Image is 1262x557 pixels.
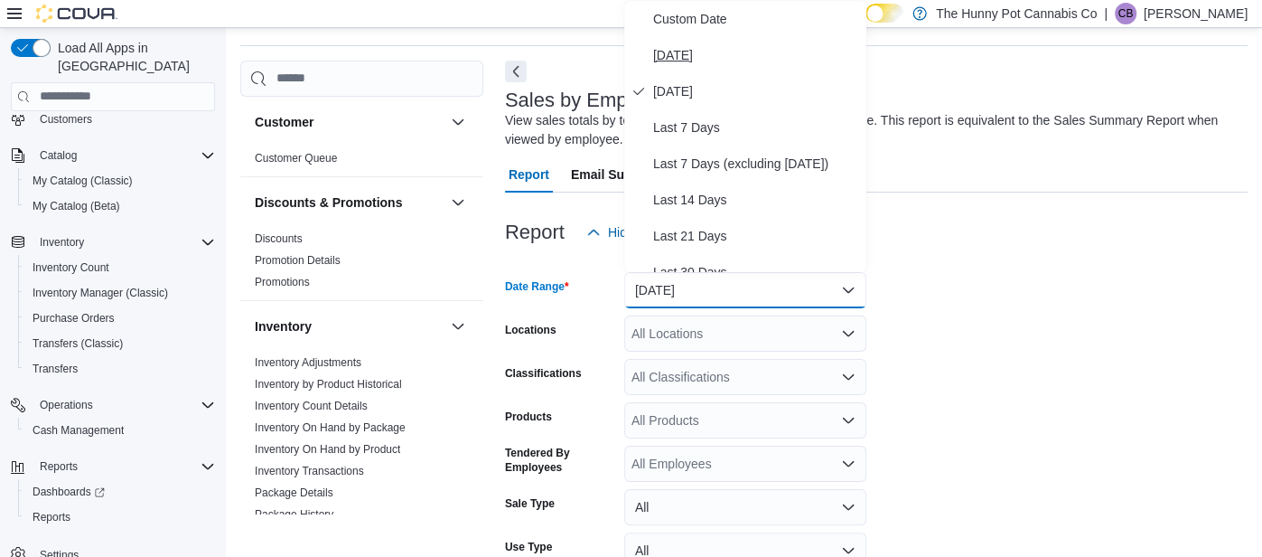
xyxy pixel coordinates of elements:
[1115,3,1136,24] div: Cameron Bennett-Stewart
[255,465,364,477] a: Inventory Transactions
[255,464,364,478] span: Inventory Transactions
[25,481,112,503] a: Dashboards
[624,272,866,308] button: [DATE]
[624,489,866,525] button: All
[33,231,215,253] span: Inventory
[33,199,120,213] span: My Catalog (Beta)
[841,326,855,341] button: Open list of options
[40,459,78,474] span: Reports
[936,3,1097,24] p: The Hunny Pot Cannabis Co
[33,456,85,477] button: Reports
[447,192,469,213] button: Discounts & Promotions
[25,506,215,528] span: Reports
[33,286,168,300] span: Inventory Manager (Classic)
[40,148,77,163] span: Catalog
[33,510,70,524] span: Reports
[841,370,855,384] button: Open list of options
[255,442,400,457] span: Inventory On Hand by Product
[18,479,222,505] a: Dashboards
[1104,3,1108,24] p: |
[255,420,406,435] span: Inventory On Hand by Package
[25,170,215,192] span: My Catalog (Classic)
[33,108,215,130] span: Customers
[255,507,333,522] span: Package History
[505,111,1239,149] div: View sales totals by tendered employee for a specified date range. This report is equivalent to t...
[33,456,215,477] span: Reports
[33,485,105,499] span: Dashboards
[18,306,222,331] button: Purchase Orders
[255,113,313,131] h3: Customer
[25,481,215,503] span: Dashboards
[255,152,337,165] a: Customer Queue
[33,174,133,188] span: My Catalog (Classic)
[255,276,310,288] a: Promotions
[447,316,469,337] button: Inventory
[255,317,444,335] button: Inventory
[865,4,903,23] input: Dark Mode
[505,61,527,82] button: Next
[40,398,93,412] span: Operations
[255,377,402,392] span: Inventory by Product Historical
[255,232,303,245] a: Discounts
[33,336,123,351] span: Transfers (Classic)
[33,394,215,416] span: Operations
[33,109,99,130] a: Customers
[653,153,859,175] span: Last 7 Days (excluding [DATE])
[255,231,303,246] span: Discounts
[33,231,91,253] button: Inventory
[18,168,222,194] button: My Catalog (Classic)
[255,275,310,289] span: Promotions
[505,279,569,294] label: Date Range
[255,113,444,131] button: Customer
[18,331,222,356] button: Transfers (Classic)
[255,151,337,165] span: Customer Queue
[25,257,215,278] span: Inventory Count
[255,356,361,369] a: Inventory Adjustments
[25,195,127,217] a: My Catalog (Beta)
[571,156,686,193] span: Email Subscription
[25,358,215,380] span: Transfers
[653,225,859,247] span: Last 21 Days
[505,222,565,243] h3: Report
[25,420,131,441] a: Cash Management
[841,413,855,428] button: Open list of options
[33,394,100,416] button: Operations
[25,195,215,217] span: My Catalog (Beta)
[1118,3,1134,24] span: CB
[240,147,483,176] div: Customer
[18,194,222,219] button: My Catalog (Beta)
[653,117,859,138] span: Last 7 Days
[33,260,109,275] span: Inventory Count
[40,235,84,250] span: Inventory
[505,410,552,424] label: Products
[25,282,175,304] a: Inventory Manager (Classic)
[255,378,402,391] a: Inventory by Product Historical
[624,1,866,272] div: Select listbox
[25,333,215,354] span: Transfers (Classic)
[4,230,222,255] button: Inventory
[653,44,859,66] span: [DATE]
[4,106,222,132] button: Customers
[25,170,140,192] a: My Catalog (Classic)
[653,80,859,102] span: [DATE]
[509,156,549,193] span: Report
[25,420,215,441] span: Cash Management
[18,418,222,443] button: Cash Management
[505,496,555,511] label: Sale Type
[18,280,222,306] button: Inventory Manager (Classic)
[447,111,469,133] button: Customer
[25,307,122,329] a: Purchase Orders
[841,457,855,471] button: Open list of options
[255,194,444,212] button: Discounts & Promotions
[40,112,92,127] span: Customers
[505,323,556,337] label: Locations
[18,356,222,382] button: Transfers
[25,257,117,278] a: Inventory Count
[25,307,215,329] span: Purchase Orders
[653,189,859,211] span: Last 14 Days
[33,145,215,166] span: Catalog
[4,454,222,479] button: Reports
[4,392,222,418] button: Operations
[255,253,341,268] span: Promotion Details
[33,311,115,326] span: Purchase Orders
